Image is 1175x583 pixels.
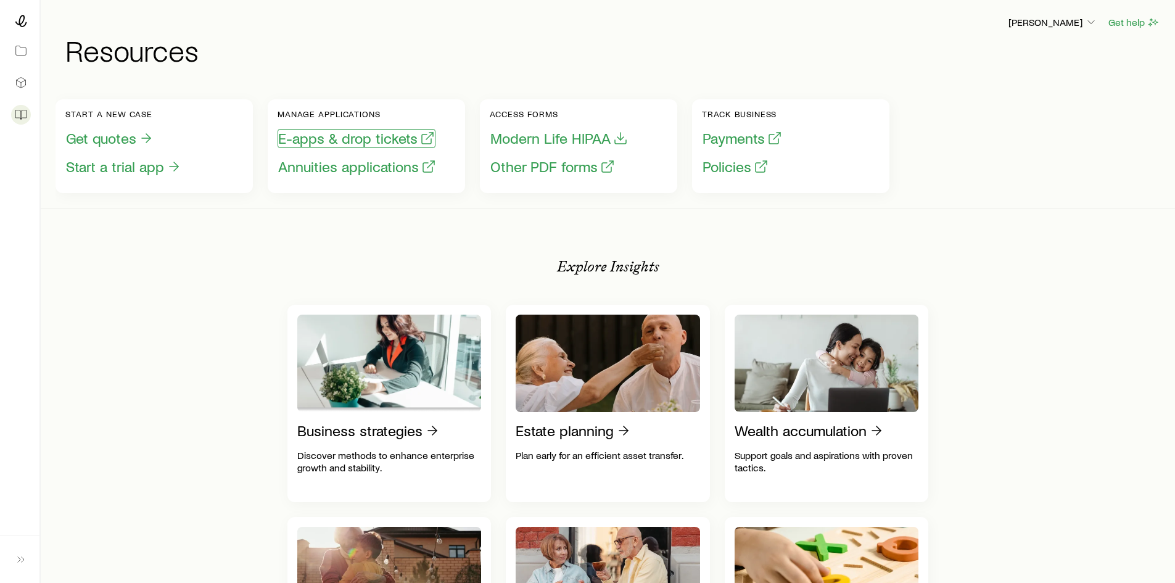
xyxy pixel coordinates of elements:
p: Business strategies [297,422,423,439]
p: Estate planning [516,422,614,439]
p: Access forms [490,109,629,119]
button: Get quotes [65,129,154,148]
button: Annuities applications [278,157,437,176]
p: Discover methods to enhance enterprise growth and stability. [297,449,482,474]
button: Payments [702,129,783,148]
a: Estate planningPlan early for an efficient asset transfer. [506,305,710,502]
p: Explore Insights [557,258,659,275]
p: Start a new case [65,109,182,119]
p: [PERSON_NAME] [1008,16,1097,28]
p: Track business [702,109,783,119]
p: Plan early for an efficient asset transfer. [516,449,700,461]
a: Business strategiesDiscover methods to enhance enterprise growth and stability. [287,305,492,502]
button: Start a trial app [65,157,182,176]
a: Wealth accumulationSupport goals and aspirations with proven tactics. [725,305,929,502]
button: Modern Life HIPAA [490,129,629,148]
button: Get help [1108,15,1160,30]
button: Policies [702,157,769,176]
h1: Resources [65,35,1160,65]
p: Support goals and aspirations with proven tactics. [735,449,919,474]
img: Wealth accumulation [735,315,919,412]
button: [PERSON_NAME] [1008,15,1098,30]
img: Estate planning [516,315,700,412]
button: E-apps & drop tickets [278,129,435,148]
p: Wealth accumulation [735,422,867,439]
button: Other PDF forms [490,157,616,176]
p: Manage applications [278,109,437,119]
img: Business strategies [297,315,482,412]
